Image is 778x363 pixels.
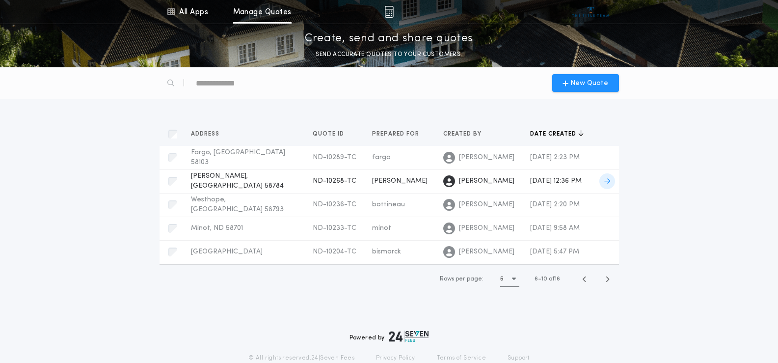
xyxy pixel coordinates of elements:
[313,224,356,232] span: ND-10233-TC
[530,201,580,208] span: [DATE] 2:20 PM
[459,200,514,210] span: [PERSON_NAME]
[530,248,579,255] span: [DATE] 5:47 PM
[530,130,578,138] span: Date created
[191,129,227,139] button: Address
[191,172,284,190] span: [PERSON_NAME], [GEOGRAPHIC_DATA] 58784
[313,130,346,138] span: Quote ID
[248,354,354,362] p: © All rights reserved. 24|Seven Fees
[530,154,580,161] span: [DATE] 2:23 PM
[570,78,608,88] span: New Quote
[191,130,221,138] span: Address
[535,276,538,282] span: 6
[316,50,462,59] p: SEND ACCURATE QUOTES TO YOUR CUSTOMERS.
[508,354,530,362] a: Support
[552,74,619,92] button: New Quote
[459,176,514,186] span: [PERSON_NAME]
[313,201,356,208] span: ND-10236-TC
[384,6,394,18] img: img
[372,130,421,138] span: Prepared for
[500,271,519,287] button: 5
[549,275,560,283] span: of 16
[305,31,473,47] p: Create, send and share quotes
[313,248,356,255] span: ND-10204-TC
[313,129,351,139] button: Quote ID
[530,177,582,185] span: [DATE] 12:36 PM
[530,224,580,232] span: [DATE] 9:58 AM
[541,276,547,282] span: 10
[372,201,405,208] span: bottineau
[191,149,285,166] span: Fargo, [GEOGRAPHIC_DATA] 58103
[376,354,415,362] a: Privacy Policy
[459,153,514,163] span: [PERSON_NAME]
[443,129,489,139] button: Created by
[437,354,486,362] a: Terms of Service
[372,154,391,161] span: fargo
[372,224,391,232] span: minot
[191,248,263,255] span: [GEOGRAPHIC_DATA]
[572,7,609,17] img: vs-icon
[349,331,429,342] div: Powered by
[459,223,514,233] span: [PERSON_NAME]
[191,224,243,232] span: Minot, ND 58701
[389,331,429,342] img: logo
[443,130,483,138] span: Created by
[530,129,584,139] button: Date created
[313,177,356,185] span: ND-10268-TC
[459,247,514,257] span: [PERSON_NAME]
[500,274,504,284] h1: 5
[191,196,284,213] span: Westhope, [GEOGRAPHIC_DATA] 58793
[440,276,483,282] span: Rows per page:
[372,248,401,255] span: bismarck
[372,177,428,185] span: [PERSON_NAME]
[313,154,356,161] span: ND-10289-TC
